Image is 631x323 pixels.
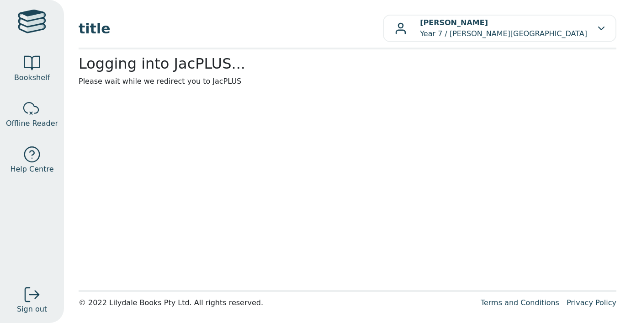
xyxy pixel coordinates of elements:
[567,298,616,307] a: Privacy Policy
[420,18,488,27] b: [PERSON_NAME]
[383,15,616,42] button: [PERSON_NAME]Year 7 / [PERSON_NAME][GEOGRAPHIC_DATA]
[14,72,50,83] span: Bookshelf
[79,76,616,87] p: Please wait while we redirect you to JacPLUS
[79,55,616,72] h2: Logging into JacPLUS...
[6,118,58,129] span: Offline Reader
[420,17,587,39] p: Year 7 / [PERSON_NAME][GEOGRAPHIC_DATA]
[10,164,53,175] span: Help Centre
[79,18,383,39] span: title
[79,297,473,308] div: © 2022 Lilydale Books Pty Ltd. All rights reserved.
[17,304,47,315] span: Sign out
[481,298,559,307] a: Terms and Conditions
